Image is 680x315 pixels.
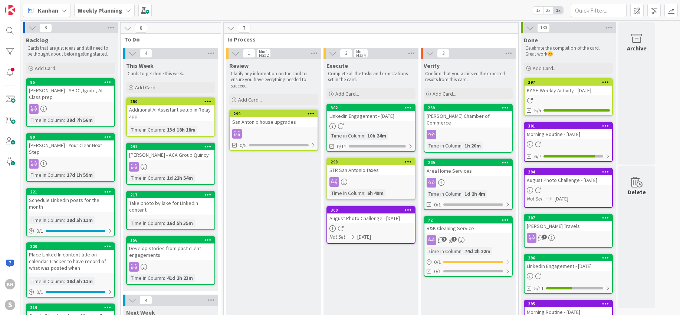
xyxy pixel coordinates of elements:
[627,44,647,53] div: Archive
[427,190,461,198] div: Time in Column
[331,208,415,213] div: 300
[30,135,114,140] div: 89
[525,86,612,95] div: KASH Weekly Activity - [DATE]
[127,143,214,150] div: 291
[130,144,214,149] div: 291
[227,36,509,43] span: In Process
[356,53,366,57] div: Max 4
[424,217,512,223] div: 72
[29,171,64,179] div: Time in Column
[328,71,414,83] p: Complete all the tasks and expectations set in the card.
[425,71,511,83] p: Confirm that you achieved the expected results from this card.
[164,219,165,227] span: :
[65,171,95,179] div: 17d 1h 59m
[463,247,492,255] div: 74d 2h 22m
[127,150,214,160] div: [PERSON_NAME] - ACA Group Quincy
[127,105,214,121] div: Additional AI Assistant setup in Relay app
[525,169,612,175] div: 294
[27,288,114,297] div: 0/1
[27,250,114,273] div: Place Linked In content title on calendar Tracker to have record of what was posted when
[424,159,512,176] div: 249Area Home Services
[525,175,612,185] div: August Photo Challenge - [DATE]
[424,111,512,127] div: [PERSON_NAME] Chamber of Commerce
[555,195,568,203] span: [DATE]
[126,62,154,69] span: This Week
[128,71,214,77] p: Cards to get done this week.
[78,7,122,14] b: Weekly Planning
[27,195,114,212] div: Schedule LinkedIn posts for the month
[525,79,612,86] div: 297
[461,190,463,198] span: :
[424,217,512,233] div: 72R&K Cleaning Service
[525,255,612,261] div: 296
[337,143,346,150] span: 0/11
[533,65,556,72] span: Add Card...
[127,98,214,121] div: 250Additional AI Assistant setup in Relay app
[127,143,214,160] div: 291[PERSON_NAME] - ACA Group Quincy
[259,53,269,57] div: Max 2
[327,207,415,213] div: 300
[229,110,318,151] a: 299San Antonio house upgrades0/5
[130,238,214,243] div: 156
[124,36,211,43] span: To Do
[547,51,553,57] span: 😊
[525,261,612,271] div: LinkedIn Engagement - [DATE]
[5,279,15,289] div: KH
[29,277,64,285] div: Time in Column
[327,105,415,111] div: 302
[127,198,214,215] div: Take photo by lake for LinkedIn content
[139,49,152,58] span: 4
[452,237,457,242] span: 2
[428,218,512,223] div: 72
[27,134,114,157] div: 89[PERSON_NAME] - Your Clear Next Step
[327,165,415,175] div: STR San Antonio taxes
[525,123,612,139] div: 301Morning Routine - [DATE]
[164,274,165,282] span: :
[29,116,64,124] div: Time in Column
[528,169,612,175] div: 294
[528,123,612,129] div: 301
[165,126,197,134] div: 13d 18h 18m
[424,216,513,277] a: 72R&K Cleaning ServiceTime in Column:74d 2h 22m0/10/1
[30,244,114,249] div: 220
[463,142,483,150] div: 1h 20m
[129,174,164,182] div: Time in Column
[365,132,388,140] div: 10h 24m
[30,189,114,195] div: 221
[525,255,612,271] div: 296LinkedIn Engagement - [DATE]
[27,86,114,102] div: [PERSON_NAME] - SBDC, Ignite, AI Class prep
[571,4,627,17] input: Quick Filter...
[64,116,65,124] span: :
[64,216,65,224] span: :
[327,159,415,165] div: 298
[527,195,543,202] i: Not Set
[327,159,415,175] div: 298STR San Antonio taxes
[165,274,195,282] div: 41d 2h 23m
[542,235,547,239] span: 1
[165,219,195,227] div: 16d 5h 35m
[534,107,541,115] span: 5/5
[424,159,513,210] a: 249Area Home ServicesTime in Column:1d 2h 4m0/1
[243,49,255,58] span: 1
[424,223,512,233] div: R&K Cleaning Service
[331,159,415,165] div: 298
[424,166,512,176] div: Area Home Services
[528,80,612,85] div: 297
[326,104,415,152] a: 302LinkedIn Engagement - [DATE]Time in Column:10h 24m0/11
[29,216,64,224] div: Time in Column
[327,105,415,121] div: 302LinkedIn Engagement - [DATE]
[127,237,214,243] div: 156
[525,123,612,129] div: 301
[424,258,512,267] div: 0/1
[525,215,612,221] div: 207
[164,174,165,182] span: :
[26,133,115,182] a: 89[PERSON_NAME] - Your Clear Next StepTime in Column:17d 1h 59m
[327,207,415,223] div: 300August Photo Challenge - [DATE]
[433,90,456,97] span: Add Card...
[238,24,250,33] span: 7
[27,134,114,140] div: 89
[38,6,58,15] span: Kanban
[329,132,364,140] div: Time in Column
[524,122,613,162] a: 301Morning Routine - [DATE]6/7
[5,300,15,310] div: S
